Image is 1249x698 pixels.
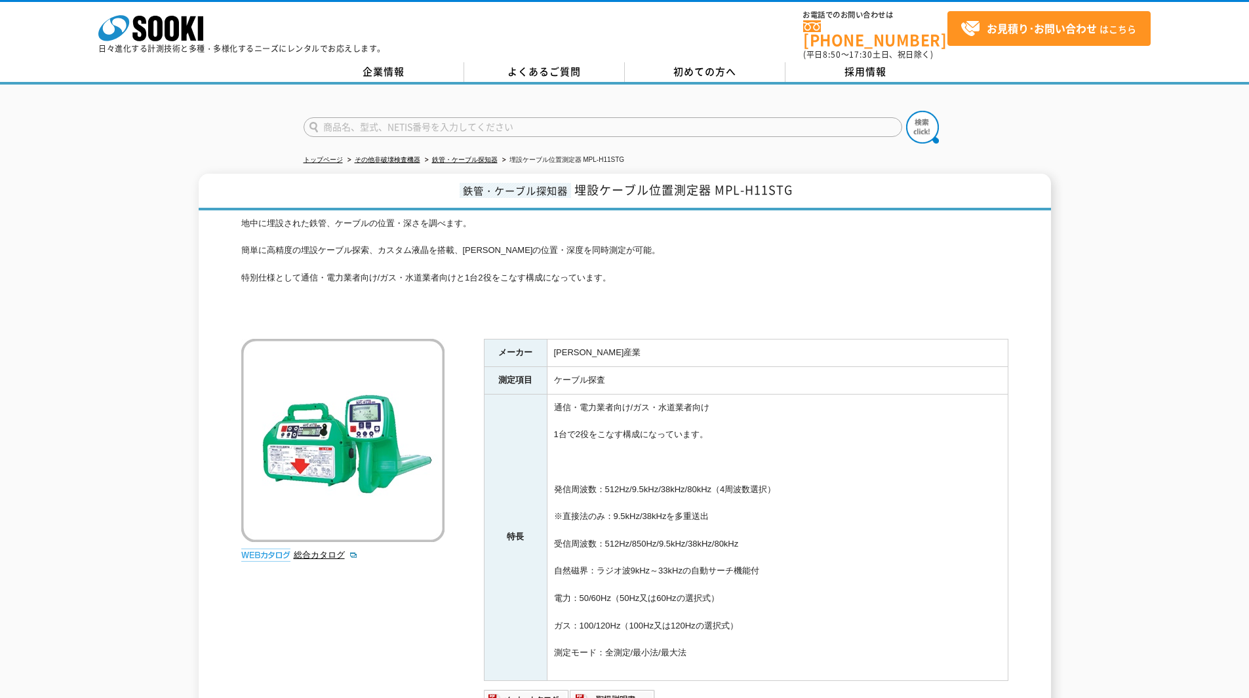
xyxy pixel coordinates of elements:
span: お電話でのお問い合わせは [803,11,947,19]
a: 企業情報 [304,62,464,82]
span: 埋設ケーブル位置測定器 MPL-H11STG [574,181,793,199]
th: 測定項目 [484,367,547,395]
td: 通信・電力業者向け/ガス・水道業者向け 1台で2役をこなす構成になっています。 発信周波数：512Hz/9.5kHz/38kHz/80kHz（4周波数選択） ※直接法のみ：9.5kHz/38kH... [547,394,1008,680]
p: 日々進化する計測技術と多種・多様化するニーズにレンタルでお応えします。 [98,45,386,52]
li: 埋設ケーブル位置測定器 MPL-H11STG [500,153,625,167]
a: お見積り･お問い合わせはこちら [947,11,1151,46]
a: 採用情報 [785,62,946,82]
img: 埋設ケーブル位置測定器 MPL-H11STG [241,339,445,542]
strong: お見積り･お問い合わせ [987,20,1097,36]
img: btn_search.png [906,111,939,144]
a: その他非破壊検査機器 [355,156,420,163]
a: [PHONE_NUMBER] [803,20,947,47]
span: 鉄管・ケーブル探知器 [460,183,571,198]
a: 総合カタログ [294,550,358,560]
span: はこちら [961,19,1136,39]
span: (平日 ～ 土日、祝日除く) [803,48,933,60]
span: 17:30 [849,48,873,60]
span: 8:50 [823,48,841,60]
th: 特長 [484,394,547,680]
a: 初めての方へ [625,62,785,82]
span: 初めての方へ [673,64,736,79]
div: 地中に埋設された鉄管、ケーブルの位置・深さを調べます。 簡単に高精度の埋設ケーブル探索、カスタム液晶を搭載、[PERSON_NAME]の位置・深度を同時測定が可能。 特別仕様として通信・電力業者... [241,217,1008,326]
a: 鉄管・ケーブル探知器 [432,156,498,163]
th: メーカー [484,339,547,367]
a: トップページ [304,156,343,163]
a: よくあるご質問 [464,62,625,82]
input: 商品名、型式、NETIS番号を入力してください [304,117,902,137]
td: ケーブル探査 [547,367,1008,395]
img: webカタログ [241,549,290,562]
td: [PERSON_NAME]産業 [547,339,1008,367]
